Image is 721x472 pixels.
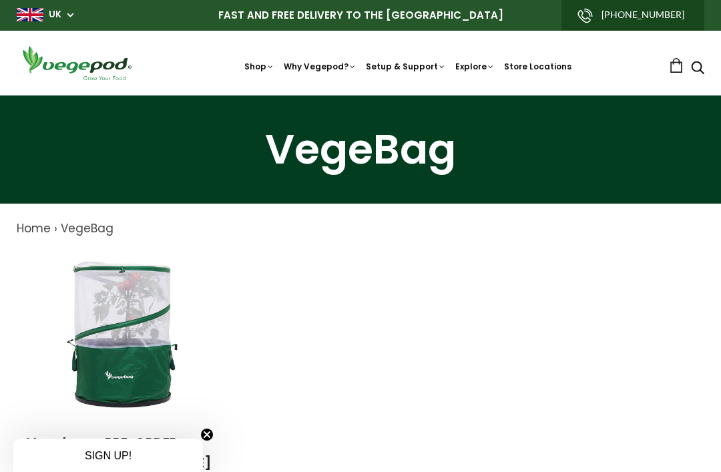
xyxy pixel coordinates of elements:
div: SIGN UP!Close teaser [13,439,203,472]
nav: breadcrumbs [17,220,704,238]
a: UK [49,8,61,21]
a: Home [17,220,51,236]
a: Search [691,62,704,76]
span: SIGN UP! [85,450,132,461]
a: Setup & Support [366,61,446,72]
a: Shop [244,61,274,72]
span: › [54,220,57,236]
a: VegeBag [61,220,113,236]
img: Vegepod [17,44,137,82]
a: Store Locations [504,61,571,72]
img: Vegebag - PRE-ORDER - Estimated Shipping September 15th [41,251,208,418]
a: Vegebag - PRE-ORDER - Estimated Shipping [DATE] [27,433,212,472]
a: Explore [455,61,495,72]
h1: VegeBag [17,129,704,170]
button: Close teaser [200,428,214,441]
img: gb_large.png [17,8,43,21]
a: Why Vegepod? [284,61,356,72]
